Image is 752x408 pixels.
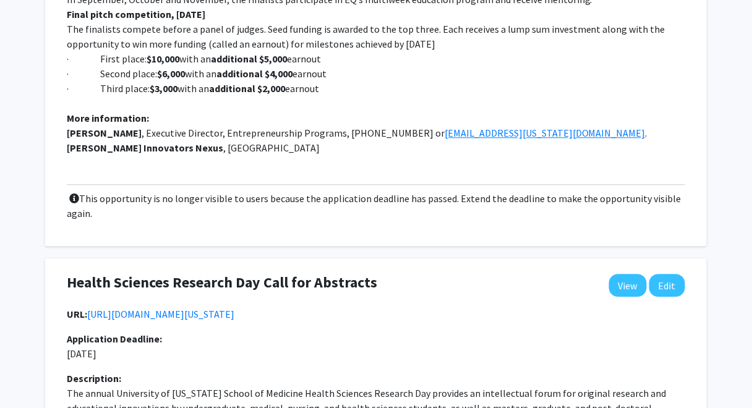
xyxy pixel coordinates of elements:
[67,23,667,50] span: The finalists compete before a panel of judges. Seed funding is awarded to the top three. Each re...
[179,53,211,65] span: with an
[177,82,209,95] span: with an
[67,67,157,80] span: · Second place:
[87,308,234,320] a: Opens in a new tab
[67,53,147,65] span: · First place:
[223,142,320,154] span: , [GEOGRAPHIC_DATA]
[216,67,293,80] strong: additional $4,000
[150,82,177,95] strong: $3,000
[67,142,223,154] strong: [PERSON_NAME] Innovators Nexus
[609,274,647,297] a: View
[9,352,53,399] iframe: Chat
[445,127,646,139] a: [EMAIL_ADDRESS][US_STATE][DOMAIN_NAME]
[67,371,685,386] div: Description:
[67,333,162,345] b: Application Deadline:
[157,67,185,80] strong: $6,000
[285,82,319,95] span: earnout
[67,112,149,124] strong: More information:
[67,82,150,95] span: · Third place:
[67,127,142,139] strong: [PERSON_NAME]
[185,67,216,80] span: with an
[142,127,445,139] span: , Executive Director, Entrepreneurship Programs, [PHONE_NUMBER] or
[209,82,285,95] strong: additional $2,000
[293,67,327,80] span: earnout
[649,274,685,297] button: Edit
[67,191,685,221] p: This opportunity is no longer visible to users because the application deadline has passed. Exten...
[211,53,287,65] strong: additional $5,000
[67,274,377,292] h4: Health Sciences Research Day Call for Abstracts
[147,53,179,65] strong: $10,000
[67,8,205,20] strong: Final pitch competition, [DATE]
[646,127,647,139] span: .
[287,53,321,65] span: earnout
[67,331,314,361] p: [DATE]
[67,308,87,320] b: URL:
